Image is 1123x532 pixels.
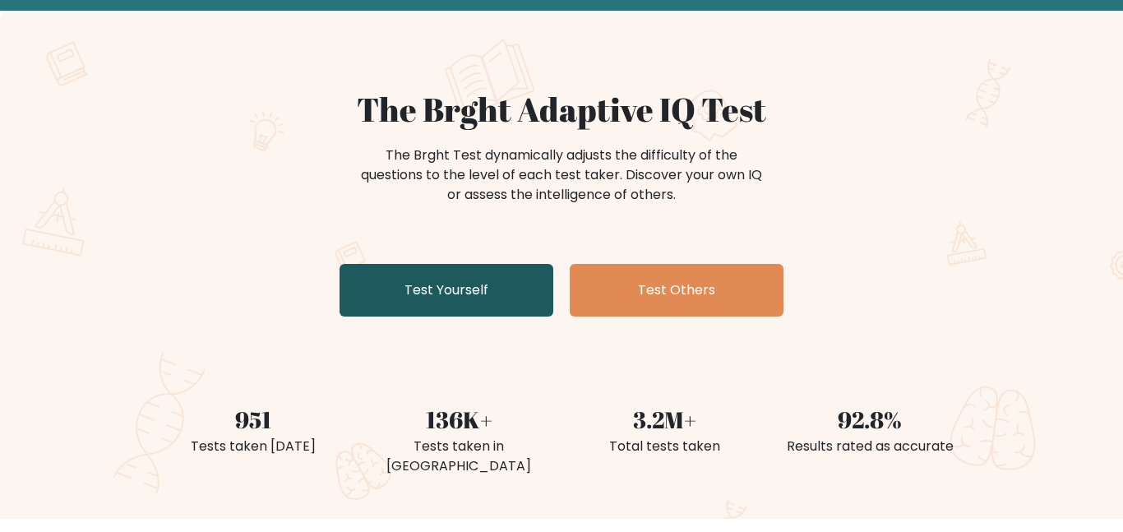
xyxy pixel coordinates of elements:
div: 92.8% [777,402,963,437]
div: Total tests taken [571,437,757,456]
div: Tests taken [DATE] [160,437,346,456]
div: Tests taken in [GEOGRAPHIC_DATA] [366,437,552,476]
h1: The Brght Adaptive IQ Test [160,90,963,129]
div: 951 [160,402,346,437]
a: Test Others [570,264,783,317]
div: 136K+ [366,402,552,437]
div: Results rated as accurate [777,437,963,456]
a: Test Yourself [340,264,553,317]
div: 3.2M+ [571,402,757,437]
div: The Brght Test dynamically adjusts the difficulty of the questions to the level of each test take... [356,146,767,205]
